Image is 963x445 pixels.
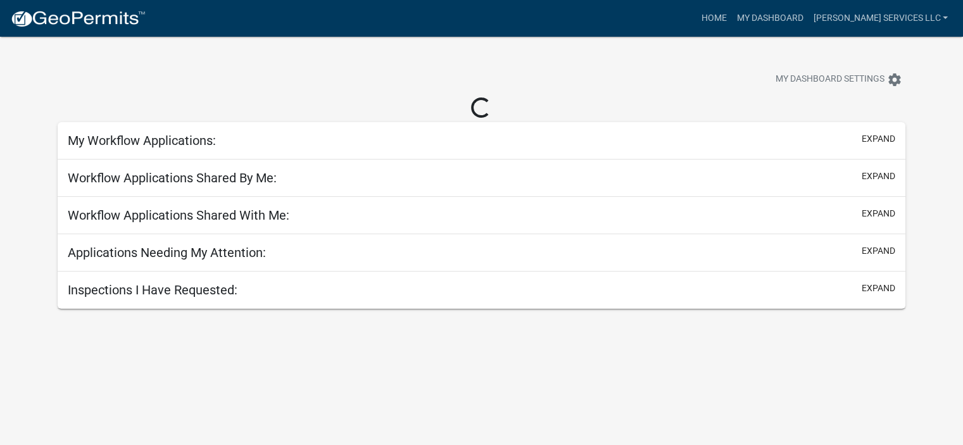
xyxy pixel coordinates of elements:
[776,72,884,87] span: My Dashboard Settings
[862,282,895,295] button: expand
[68,170,277,185] h5: Workflow Applications Shared By Me:
[696,6,731,30] a: Home
[808,6,953,30] a: [PERSON_NAME] Services LLC
[765,67,912,92] button: My Dashboard Settingssettings
[887,72,902,87] i: settings
[68,133,216,148] h5: My Workflow Applications:
[731,6,808,30] a: My Dashboard
[68,245,266,260] h5: Applications Needing My Attention:
[68,208,289,223] h5: Workflow Applications Shared With Me:
[862,244,895,258] button: expand
[862,207,895,220] button: expand
[862,132,895,146] button: expand
[68,282,237,298] h5: Inspections I Have Requested:
[862,170,895,183] button: expand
